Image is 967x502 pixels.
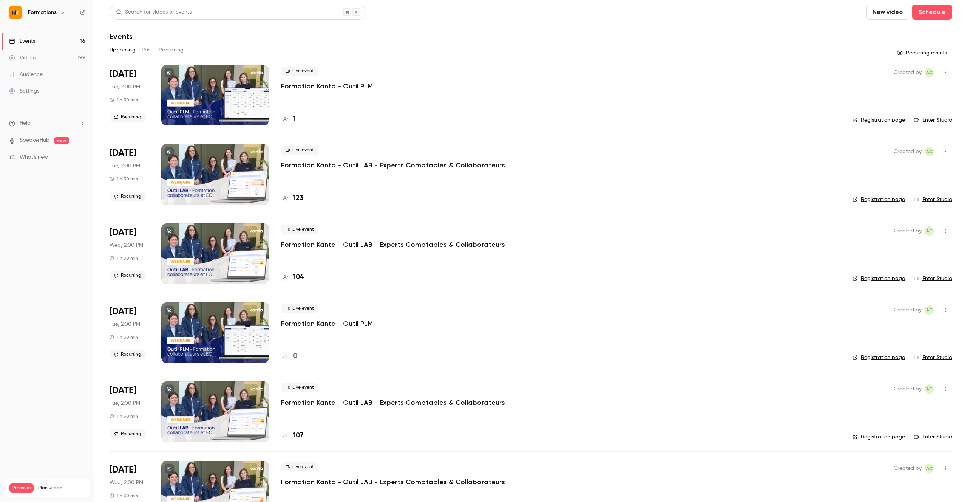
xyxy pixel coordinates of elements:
a: 104 [281,272,304,282]
span: Live event [281,383,318,392]
h1: Events [110,32,133,41]
a: Formation Kanta - Outil LAB - Experts Comptables & Collaborateurs [281,477,505,487]
span: Anaïs Cachelou [925,68,934,77]
img: Formations [9,6,22,19]
button: Recurring events [893,47,952,59]
span: new [54,137,69,144]
div: 1 h 30 min [110,413,138,419]
span: Created by [894,464,922,473]
div: 1 h 30 min [110,97,138,103]
span: Live event [281,304,318,313]
button: Schedule [912,5,952,20]
a: Registration page [853,354,905,361]
a: Enter Studio [914,433,952,441]
span: AC [926,226,933,236]
li: help-dropdown-opener [9,119,85,127]
span: AC [926,384,933,394]
a: 107 [281,431,303,441]
span: AC [926,305,933,315]
a: Enter Studio [914,354,952,361]
button: Past [142,44,153,56]
h4: 0 [293,351,297,361]
a: Formation Kanta - Outil PLM [281,319,373,328]
span: Anaïs Cachelou [925,305,934,315]
h6: Formations [28,9,57,16]
span: Wed, 2:00 PM [110,242,143,249]
span: Anaïs Cachelou [925,384,934,394]
span: Created by [894,226,922,236]
span: [DATE] [110,226,136,239]
div: 1 h 30 min [110,176,138,182]
a: 0 [281,351,297,361]
span: [DATE] [110,305,136,318]
span: Live event [281,146,318,155]
span: Created by [894,305,922,315]
a: Formation Kanta - Outil PLM [281,82,373,91]
span: Anaïs Cachelou [925,147,934,156]
div: Events [9,37,35,45]
span: Live event [281,225,318,234]
span: Created by [894,384,922,394]
div: Settings [9,87,39,95]
span: Recurring [110,350,146,359]
span: Created by [894,147,922,156]
span: Tue, 2:00 PM [110,321,140,328]
div: 1 h 30 min [110,493,138,499]
h4: 1 [293,114,296,124]
div: Sep 3 Wed, 2:00 PM (Europe/Paris) [110,223,149,284]
a: Registration page [853,275,905,282]
span: Tue, 2:00 PM [110,162,140,170]
a: Formation Kanta - Outil LAB - Experts Comptables & Collaborateurs [281,398,505,407]
a: Formation Kanta - Outil LAB - Experts Comptables & Collaborateurs [281,161,505,170]
iframe: Noticeable Trigger [76,154,85,161]
a: SpeakerHub [20,136,49,144]
button: New video [866,5,909,20]
span: Tue, 2:00 PM [110,83,140,91]
div: Sep 9 Tue, 2:00 PM (Europe/Paris) [110,302,149,363]
div: Audience [9,71,43,78]
div: 1 h 30 min [110,255,138,261]
a: Registration page [853,196,905,203]
span: [DATE] [110,147,136,159]
a: Formation Kanta - Outil LAB - Experts Comptables & Collaborateurs [281,240,505,249]
a: Enter Studio [914,275,952,282]
span: Anaïs Cachelou [925,226,934,236]
span: Help [20,119,31,127]
span: Plan usage [38,485,85,491]
span: Live event [281,67,318,76]
div: Sep 2 Tue, 2:00 PM (Europe/Paris) [110,65,149,125]
span: [DATE] [110,384,136,397]
span: AC [926,68,933,77]
h4: 104 [293,272,304,282]
span: Recurring [110,192,146,201]
div: 1 h 30 min [110,334,138,340]
span: Tue, 2:00 PM [110,400,140,407]
span: AC [926,464,933,473]
span: What's new [20,153,48,161]
span: [DATE] [110,464,136,476]
a: Enter Studio [914,196,952,203]
span: [DATE] [110,68,136,80]
span: AC [926,147,933,156]
span: Created by [894,68,922,77]
h4: 123 [293,193,303,203]
a: 1 [281,114,296,124]
span: Anaïs Cachelou [925,464,934,473]
span: Recurring [110,113,146,122]
div: Sep 2 Tue, 2:00 PM (Europe/Paris) [110,144,149,205]
a: Enter Studio [914,116,952,124]
a: 123 [281,193,303,203]
h4: 107 [293,431,303,441]
span: Recurring [110,271,146,280]
div: Videos [9,54,36,62]
span: Premium [9,483,34,493]
a: Registration page [853,433,905,441]
div: Search for videos or events [116,8,192,16]
span: Recurring [110,429,146,438]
